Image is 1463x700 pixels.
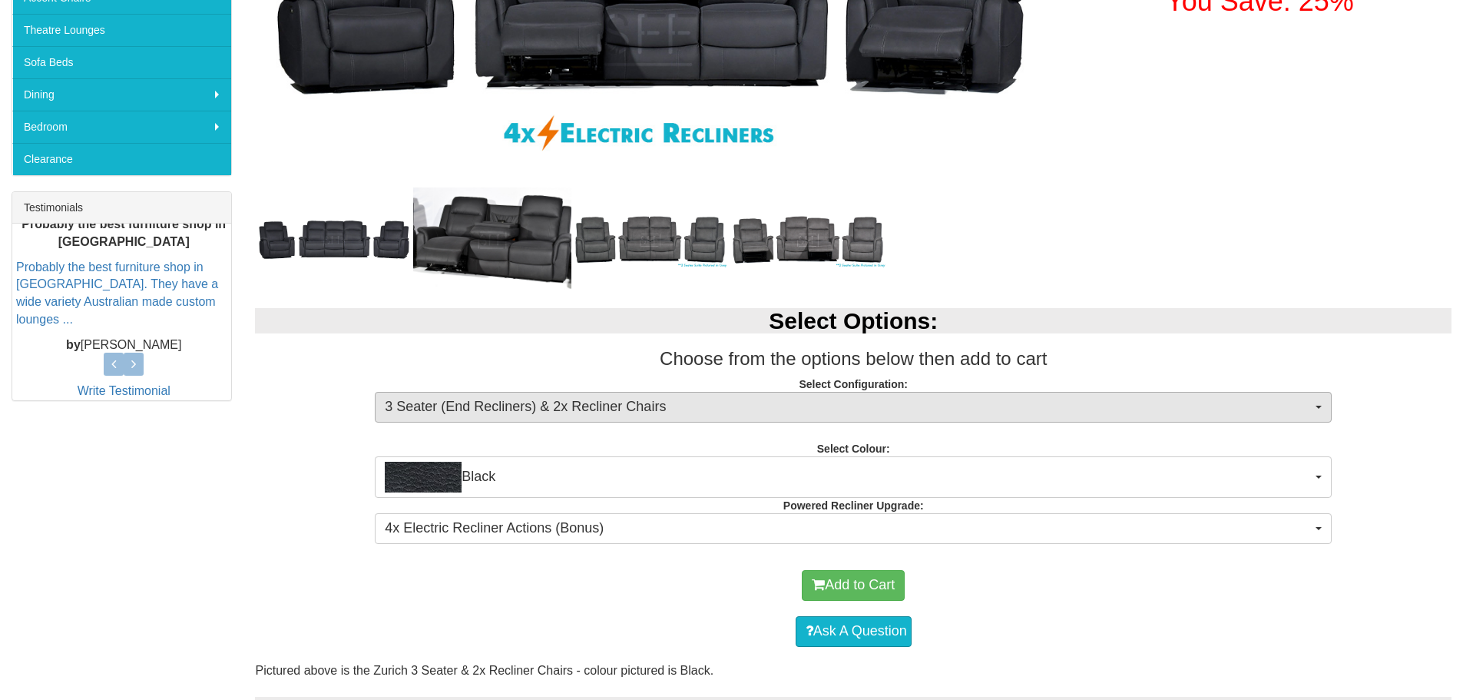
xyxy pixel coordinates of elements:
[375,456,1332,498] button: BlackBlack
[16,260,218,327] a: Probably the best furniture shop in [GEOGRAPHIC_DATA]. They have a wide variety Australian made c...
[255,349,1451,369] h3: Choose from the options below then add to cart
[66,338,81,351] b: by
[12,46,231,78] a: Sofa Beds
[385,519,1312,539] span: 4x Electric Recliner Actions (Bonus)
[385,397,1312,417] span: 3 Seater (End Recliners) & 2x Recliner Chairs
[375,392,1332,423] button: 3 Seater (End Recliners) & 2x Recliner Chairs
[799,378,908,390] strong: Select Configuration:
[12,111,231,143] a: Bedroom
[375,513,1332,544] button: 4x Electric Recliner Actions (Bonus)
[12,14,231,46] a: Theatre Lounges
[385,462,1312,493] span: Black
[769,308,938,333] b: Select Options:
[16,337,231,354] p: [PERSON_NAME]
[12,192,231,224] div: Testimonials
[802,570,905,601] button: Add to Cart
[796,616,912,647] a: Ask A Question
[22,217,226,248] b: Probably the best furniture shop in [GEOGRAPHIC_DATA]
[817,443,890,455] strong: Select Colour:
[78,384,170,397] a: Write Testimonial
[12,143,231,175] a: Clearance
[385,462,462,493] img: Black
[12,78,231,111] a: Dining
[783,499,924,512] strong: Powered Recliner Upgrade:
